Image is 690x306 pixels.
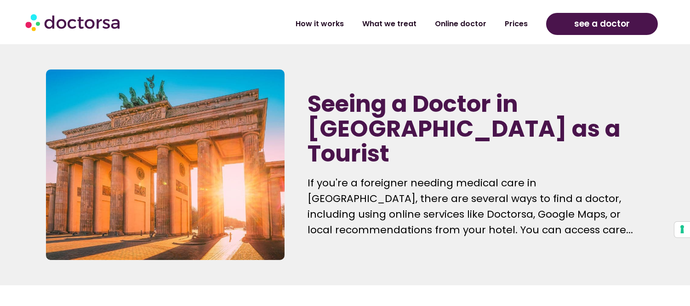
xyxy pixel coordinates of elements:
[182,13,537,35] nav: Menu
[308,175,644,238] div: If you're a foreigner needing medical care in [GEOGRAPHIC_DATA], there are several ways to find a...
[286,13,353,35] a: How it works
[496,13,537,35] a: Prices
[426,13,496,35] a: Online doctor
[546,13,658,35] a: see a doctor
[353,13,426,35] a: What we treat
[574,17,630,31] span: see a doctor
[308,92,644,166] h1: Seeing a Doctor in [GEOGRAPHIC_DATA] as a Tourist
[674,222,690,237] button: Your consent preferences for tracking technologies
